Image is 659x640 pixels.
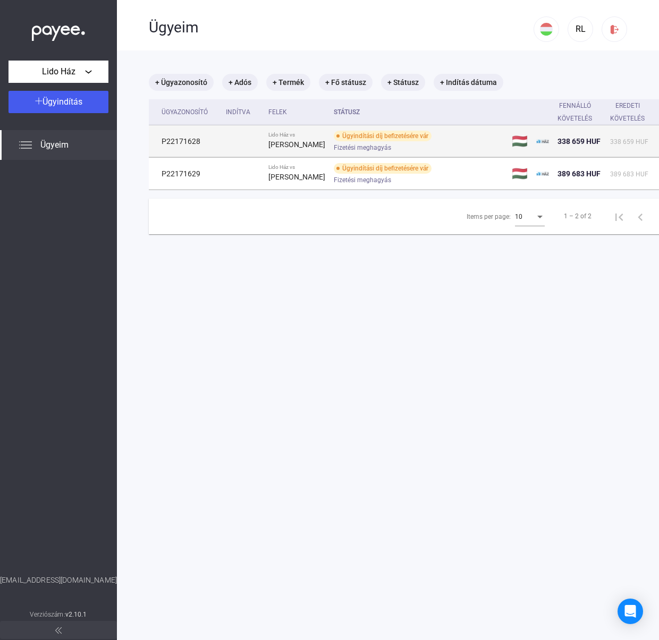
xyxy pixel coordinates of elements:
button: RL [568,16,593,42]
div: Indítva [226,106,250,118]
img: plus-white.svg [35,97,43,105]
span: Fizetési meghagyás [334,141,391,154]
span: 338 659 HUF [610,138,648,146]
span: 10 [515,213,522,220]
img: ehaz-mini [536,167,549,180]
mat-select: Items per page: [515,210,545,223]
div: Ügyindítási díj befizetésére vár [334,131,432,141]
span: 389 683 HUF [557,169,601,178]
span: Lido Ház [42,65,75,78]
mat-chip: + Adós [222,74,258,91]
button: Previous page [630,206,651,227]
td: 🇭🇺 [508,158,532,190]
span: Ügyeim [40,139,69,151]
div: Eredeti követelés [610,99,654,125]
button: logout-red [602,16,627,42]
img: logout-red [609,24,620,35]
div: Lido Ház vs [268,132,325,138]
img: ehaz-mini [536,135,549,148]
img: HU [540,23,553,36]
div: Ügyeim [149,19,534,37]
div: Fennálló követelés [557,99,592,125]
div: Ügyazonosító [162,106,208,118]
div: Felek [268,106,287,118]
div: 1 – 2 of 2 [564,210,592,223]
div: Eredeti követelés [610,99,645,125]
mat-chip: + Termék [266,74,310,91]
div: RL [571,23,589,36]
div: Open Intercom Messenger [618,599,643,624]
td: P22171628 [149,125,222,157]
div: Indítva [226,106,260,118]
div: Ügyazonosító [162,106,217,118]
img: white-payee-white-dot.svg [32,20,85,41]
mat-chip: + Státusz [381,74,425,91]
div: Fennálló követelés [557,99,602,125]
div: Items per page: [467,210,511,223]
button: Lido Ház [9,61,108,83]
span: 338 659 HUF [557,137,601,146]
td: 🇭🇺 [508,125,532,157]
button: Ügyindítás [9,91,108,113]
strong: [PERSON_NAME] [268,173,325,181]
button: First page [609,206,630,227]
span: Ügyindítás [43,97,82,107]
mat-chip: + Fő státusz [319,74,373,91]
span: 389 683 HUF [610,170,648,178]
div: Felek [268,106,325,118]
img: list.svg [19,139,32,151]
mat-chip: + Ügyazonosító [149,74,214,91]
div: Lido Ház vs [268,164,325,170]
strong: v2.10.1 [65,611,87,618]
div: Ügyindítási díj befizetésére vár [334,163,432,174]
span: Fizetési meghagyás [334,174,391,186]
img: arrow-double-left-grey.svg [55,627,62,634]
mat-chip: + Indítás dátuma [434,74,503,91]
strong: [PERSON_NAME] [268,140,325,149]
th: Státusz [329,99,508,125]
button: HU [534,16,559,42]
td: P22171629 [149,158,222,190]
